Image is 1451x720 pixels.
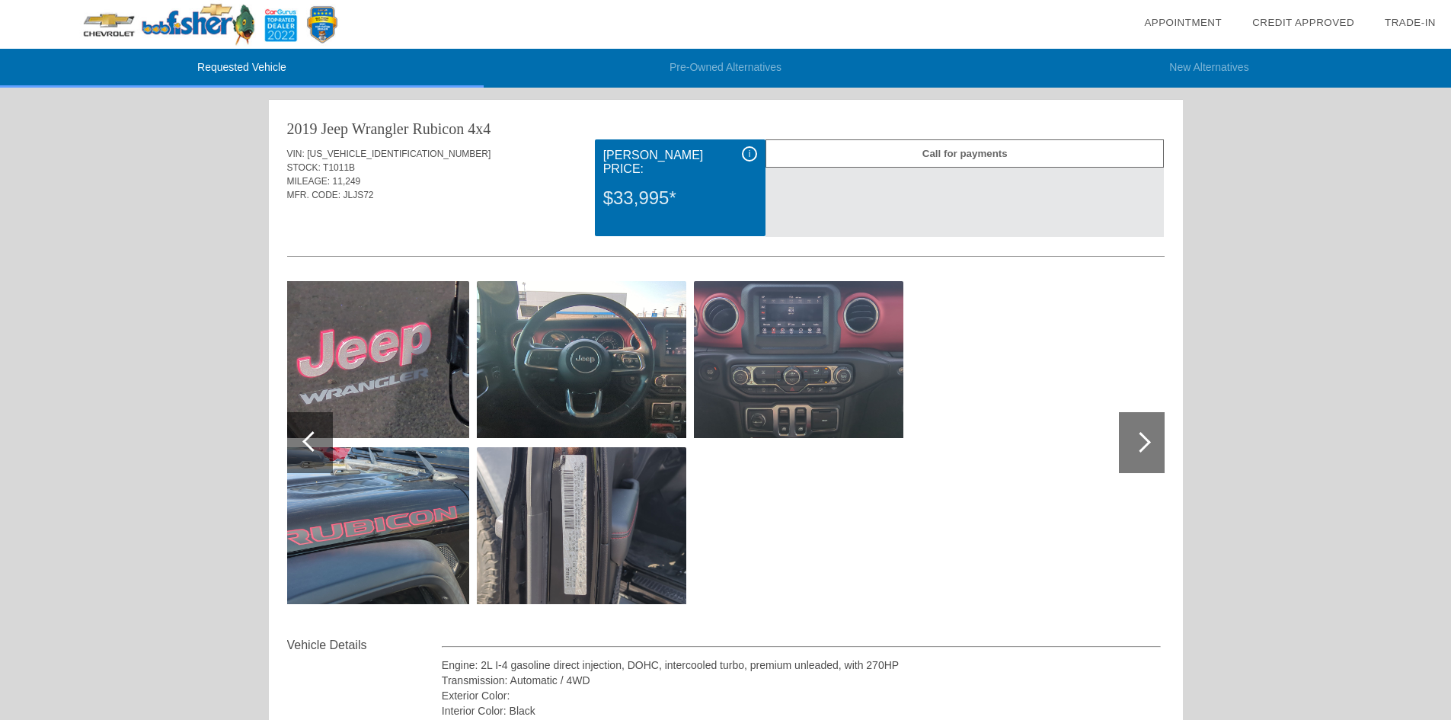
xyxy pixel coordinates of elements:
[287,190,341,200] span: MFR. CODE:
[287,176,331,187] span: MILEAGE:
[307,149,491,159] span: [US_VEHICLE_IDENTIFICATION_NUMBER]
[287,636,442,654] div: Vehicle Details
[603,146,757,178] div: [PERSON_NAME] Price:
[477,281,686,438] img: 64.jpg
[260,281,469,438] img: 62.jpg
[323,162,355,173] span: T1011B
[1144,17,1222,28] a: Appointment
[442,673,1162,688] div: Transmission: Automatic / 4WD
[412,118,491,139] div: Rubicon 4x4
[477,447,686,604] img: 65.jpg
[694,281,903,438] img: 66.jpg
[442,658,1162,673] div: Engine: 2L I-4 gasoline direct injection, DOHC, intercooled turbo, premium unleaded, with 270HP
[287,162,321,173] span: STOCK:
[1252,17,1354,28] a: Credit Approved
[765,139,1164,168] div: Call for payments
[484,49,967,88] li: Pre-Owned Alternatives
[1385,17,1436,28] a: Trade-In
[442,688,1162,703] div: Exterior Color:
[344,190,374,200] span: JLJS72
[603,178,757,218] div: $33,995*
[442,703,1162,718] div: Interior Color: Black
[749,149,751,159] span: i
[333,176,361,187] span: 11,249
[967,49,1451,88] li: New Alternatives
[287,149,305,159] span: VIN:
[287,118,409,139] div: 2019 Jeep Wrangler
[287,211,1165,235] div: Quoted on [DATE] 12:13:29 PM
[260,447,469,604] img: 63.jpg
